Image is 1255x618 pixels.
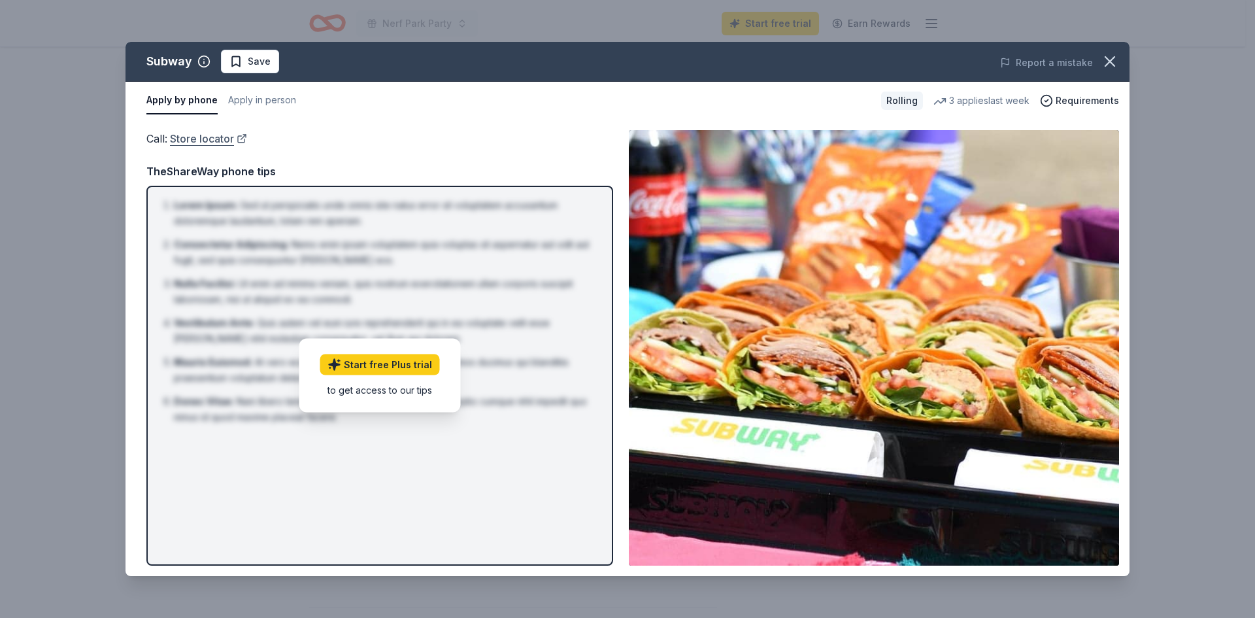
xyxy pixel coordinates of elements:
span: Save [248,54,271,69]
div: Rolling [881,92,923,110]
li: Sed ut perspiciatis unde omnis iste natus error sit voluptatem accusantium doloremque laudantium,... [174,197,594,229]
li: Ut enim ad minima veniam, quis nostrum exercitationem ullam corporis suscipit laboriosam, nisi ut... [174,276,594,307]
div: Subway [146,51,192,72]
button: Apply by phone [146,87,218,114]
button: Apply in person [228,87,296,114]
li: Nam libero tempore, cum soluta nobis est eligendi optio cumque nihil impedit quo minus id quod ma... [174,394,594,425]
div: TheShareWay phone tips [146,163,613,180]
button: Report a mistake [1000,55,1093,71]
li: Nemo enim ipsam voluptatem quia voluptas sit aspernatur aut odit aut fugit, sed quia consequuntur... [174,237,594,268]
li: At vero eos et accusamus et iusto odio dignissimos ducimus qui blanditiis praesentium voluptatum ... [174,354,594,386]
a: Start free Plus trial [320,354,440,375]
div: to get access to our tips [320,383,440,397]
button: Requirements [1040,93,1119,109]
div: Call : [146,130,613,147]
img: Image for Subway [629,130,1119,566]
span: Vestibulum Ante : [174,317,255,328]
span: Lorem Ipsum : [174,199,238,211]
span: Consectetur Adipiscing : [174,239,289,250]
span: Donec Vitae : [174,396,234,407]
span: Requirements [1056,93,1119,109]
li: Quis autem vel eum iure reprehenderit qui in ea voluptate velit esse [PERSON_NAME] nihil molestia... [174,315,594,347]
div: 3 applies last week [933,93,1029,109]
button: Save [221,50,279,73]
a: Store locator [170,130,247,147]
span: Mauris Euismod : [174,356,252,368]
span: Nulla Facilisi : [174,278,236,289]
